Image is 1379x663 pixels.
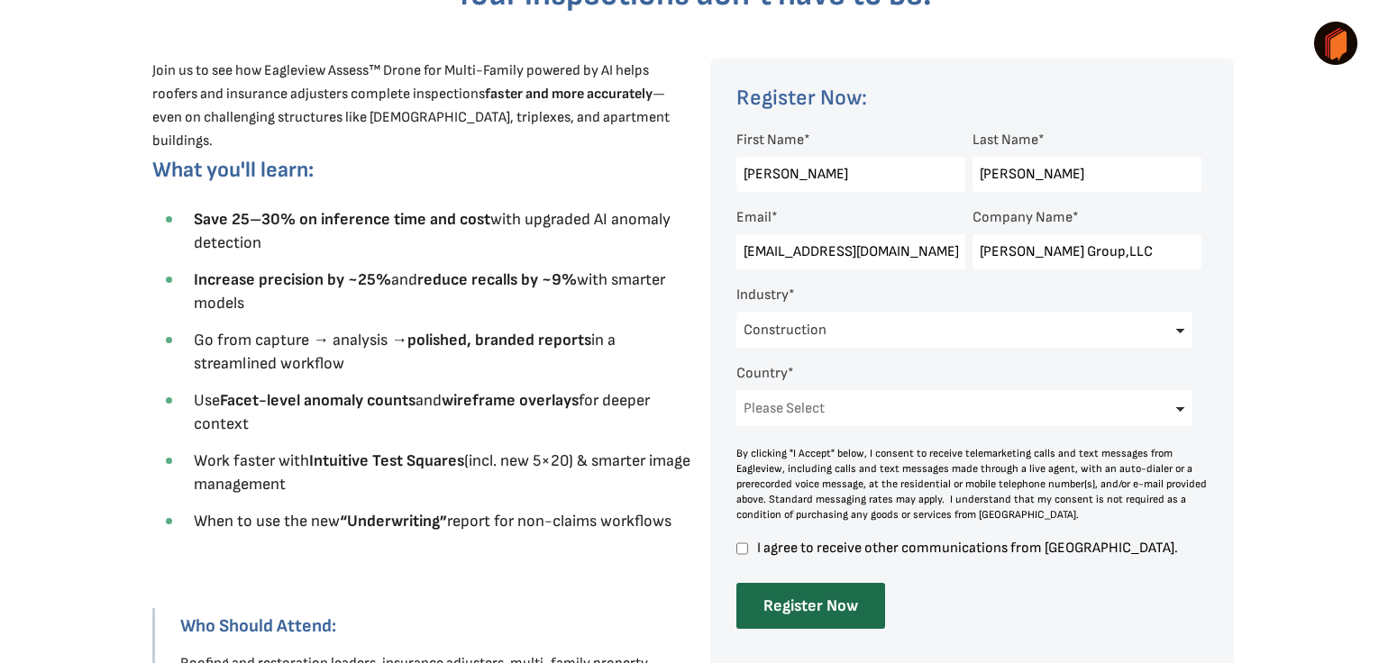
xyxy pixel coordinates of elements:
[407,331,591,350] strong: polished, branded reports
[736,85,867,111] span: Register Now:
[194,451,690,494] span: Work faster with (incl. new 5×20) & smarter image management
[194,210,671,252] span: with upgraded AI anomaly detection
[194,391,650,433] span: Use and for deeper context
[194,270,665,313] span: and with smarter models
[442,391,579,410] strong: wireframe overlays
[220,391,416,410] strong: Facet-level anomaly counts
[194,270,391,289] strong: Increase precision by ~25%
[309,451,464,470] strong: Intuitive Test Squares
[152,157,314,183] span: What you'll learn:
[417,270,577,289] strong: reduce recalls by ~9%
[194,331,616,373] span: Go from capture → analysis → in a streamlined workflow
[340,512,447,531] strong: “Underwriting”
[973,209,1073,226] span: Company Name
[736,286,789,304] span: Industry
[152,62,670,150] span: Join us to see how Eagleview Assess™ Drone for Multi-Family powered by AI helps roofers and insur...
[485,86,653,103] strong: faster and more accurately
[736,540,748,557] input: I agree to receive other communications from [GEOGRAPHIC_DATA].
[736,209,772,226] span: Email
[180,615,336,637] strong: Who Should Attend:
[973,132,1038,149] span: Last Name
[736,132,804,149] span: First Name
[736,446,1209,522] div: By clicking "I Accept" below, I consent to receive telemarketing calls and text messages from Eag...
[736,365,788,382] span: Country
[194,210,490,229] strong: Save 25–30% on inference time and cost
[194,512,671,531] span: When to use the new report for non-claims workflows
[754,540,1201,556] span: I agree to receive other communications from [GEOGRAPHIC_DATA].
[736,583,885,629] input: Register Now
